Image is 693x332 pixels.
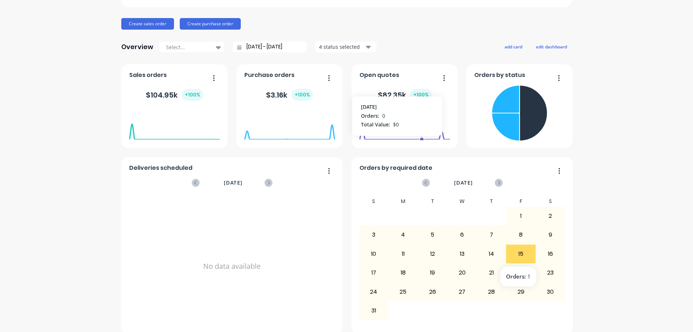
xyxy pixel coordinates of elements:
[292,89,313,101] div: + 100 %
[182,89,203,101] div: + 100 %
[389,264,418,282] div: 18
[129,71,167,79] span: Sales orders
[389,226,418,244] div: 4
[506,245,535,263] div: 15
[506,283,535,301] div: 29
[319,43,365,51] div: 4 status selected
[447,196,477,207] div: W
[129,164,192,172] span: Deliveries scheduled
[359,302,388,320] div: 31
[359,71,399,79] span: Open quotes
[477,245,506,263] div: 14
[536,283,565,301] div: 30
[359,245,388,263] div: 10
[410,89,432,101] div: + 100 %
[536,264,565,282] div: 23
[418,245,447,263] div: 12
[506,226,535,244] div: 8
[121,18,174,30] button: Create sales order
[448,245,476,263] div: 13
[448,264,476,282] div: 20
[378,89,432,101] div: $ 82.35k
[180,18,241,30] button: Create purchase order
[359,196,389,207] div: S
[536,226,565,244] div: 9
[418,226,447,244] div: 5
[448,226,476,244] div: 6
[536,196,565,207] div: S
[146,89,203,101] div: $ 104.95k
[506,264,535,282] div: 22
[418,283,447,301] div: 26
[477,283,506,301] div: 28
[359,226,388,244] div: 3
[315,42,376,52] button: 4 status selected
[500,42,527,51] button: add card
[266,89,313,101] div: $ 3.16k
[454,179,473,187] span: [DATE]
[531,42,572,51] button: edit dashboard
[506,196,536,207] div: F
[389,245,418,263] div: 11
[418,196,448,207] div: T
[477,264,506,282] div: 21
[359,283,388,301] div: 24
[448,283,476,301] div: 27
[224,179,243,187] span: [DATE]
[536,245,565,263] div: 16
[388,196,418,207] div: M
[359,264,388,282] div: 17
[506,207,535,225] div: 1
[477,226,506,244] div: 7
[121,40,153,54] div: Overview
[474,71,525,79] span: Orders by status
[477,196,506,207] div: T
[244,71,295,79] span: Purchase orders
[418,264,447,282] div: 19
[536,207,565,225] div: 2
[389,283,418,301] div: 25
